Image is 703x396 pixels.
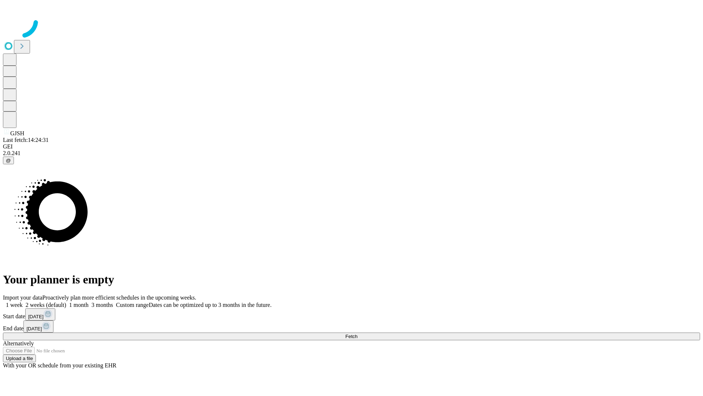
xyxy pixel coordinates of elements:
[3,320,700,333] div: End date
[3,340,34,346] span: Alternatively
[25,308,55,320] button: [DATE]
[345,334,357,339] span: Fetch
[23,320,53,333] button: [DATE]
[3,143,700,150] div: GEI
[10,130,24,136] span: GJSH
[28,314,44,319] span: [DATE]
[26,326,42,331] span: [DATE]
[3,355,36,362] button: Upload a file
[3,150,700,157] div: 2.0.241
[26,302,66,308] span: 2 weeks (default)
[3,137,49,143] span: Last fetch: 14:24:31
[69,302,89,308] span: 1 month
[42,294,196,301] span: Proactively plan more efficient schedules in the upcoming weeks.
[116,302,149,308] span: Custom range
[3,308,700,320] div: Start date
[6,158,11,163] span: @
[149,302,271,308] span: Dates can be optimized up to 3 months in the future.
[3,157,14,164] button: @
[92,302,113,308] span: 3 months
[3,294,42,301] span: Import your data
[3,333,700,340] button: Fetch
[3,273,700,286] h1: Your planner is empty
[6,302,23,308] span: 1 week
[3,362,116,368] span: With your OR schedule from your existing EHR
